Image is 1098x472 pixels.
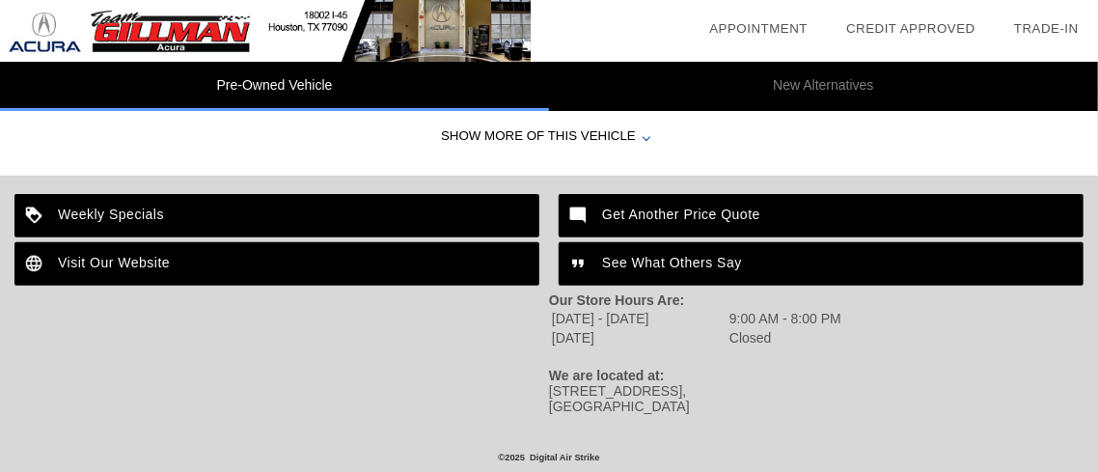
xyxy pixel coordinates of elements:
[1014,21,1079,36] a: Trade-In
[709,21,808,36] a: Appointment
[728,329,842,347] td: Closed
[551,329,727,347] td: [DATE]
[549,62,1098,111] li: New Alternatives
[549,368,665,383] strong: We are located at:
[549,292,684,308] strong: Our Store Hours Are:
[14,194,58,237] img: ic_loyalty_white_24dp_2x.png
[14,242,539,286] a: Visit Our Website
[559,242,602,286] img: ic_format_quote_white_24dp_2x.png
[559,194,1084,237] a: Get Another Price Quote
[559,194,602,237] img: ic_mode_comment_white_24dp_2x.png
[14,242,58,286] img: ic_language_white_24dp_2x.png
[559,242,1084,286] a: See What Others Say
[728,310,842,327] td: 9:00 AM - 8:00 PM
[846,21,975,36] a: Credit Approved
[549,383,1084,414] div: [STREET_ADDRESS], [GEOGRAPHIC_DATA]
[14,194,539,237] a: Weekly Specials
[551,310,727,327] td: [DATE] - [DATE]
